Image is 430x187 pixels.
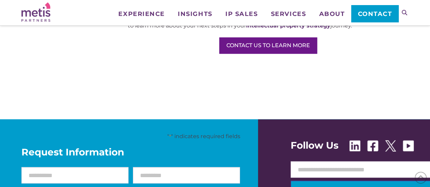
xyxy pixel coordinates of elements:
[351,5,398,22] a: Contact
[118,11,165,17] span: Experience
[319,11,345,17] span: About
[178,11,212,17] span: Insights
[21,147,240,157] span: Request Information
[385,140,396,151] img: X
[21,133,240,140] p: " " indicates required fields
[225,11,258,17] span: IP Sales
[367,140,378,151] img: Facebook
[403,140,414,151] img: Youtube
[349,140,360,151] img: Linkedin
[271,11,306,17] span: Services
[219,37,317,54] a: CONTACT US TO LEARN MORE
[291,141,339,150] span: Follow Us
[21,2,50,22] img: Metis Partners
[358,11,392,17] span: Contact
[415,172,427,184] span: Back to Top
